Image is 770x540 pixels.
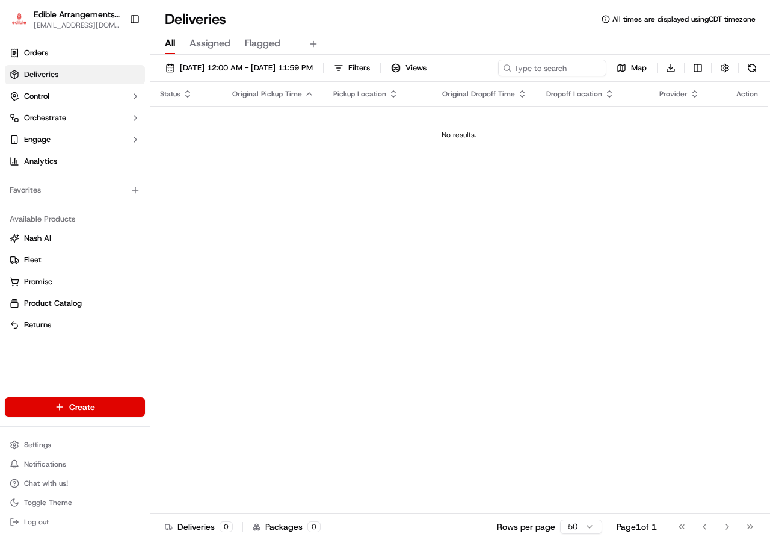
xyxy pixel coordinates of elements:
span: Map [631,63,647,73]
div: Action [736,89,758,99]
button: Promise [5,272,145,291]
button: Filters [328,60,375,76]
span: Provider [659,89,688,99]
button: Returns [5,315,145,335]
span: Original Pickup Time [232,89,302,99]
button: Edible Arrangements - [GEOGRAPHIC_DATA], [GEOGRAPHIC_DATA] [34,8,120,20]
a: Returns [10,320,140,331]
span: Returns [24,320,51,331]
button: Toggle Theme [5,494,145,511]
span: Engage [24,134,51,145]
button: [DATE] 12:00 AM - [DATE] 11:59 PM [160,60,318,76]
span: Orders [24,48,48,58]
button: Nash AI [5,229,145,248]
span: All times are displayed using CDT timezone [612,14,756,24]
span: Filters [348,63,370,73]
span: Chat with us! [24,479,68,488]
span: Fleet [24,255,42,265]
a: Analytics [5,152,145,171]
button: Map [611,60,652,76]
span: Pickup Location [333,89,386,99]
button: Settings [5,436,145,453]
div: Page 1 of 1 [617,521,657,533]
span: Toggle Theme [24,498,72,507]
span: Promise [24,276,52,287]
button: Orchestrate [5,108,145,128]
button: Create [5,397,145,417]
span: Create [69,401,95,413]
p: Rows per page [497,521,555,533]
button: Edible Arrangements - Austin, TXEdible Arrangements - [GEOGRAPHIC_DATA], [GEOGRAPHIC_DATA][EMAIL_... [5,5,125,34]
a: Promise [10,276,140,287]
span: Analytics [24,156,57,167]
a: Fleet [10,255,140,265]
span: Views [405,63,427,73]
div: 0 [220,521,233,532]
span: Control [24,91,49,102]
a: Product Catalog [10,298,140,309]
span: Deliveries [24,69,58,80]
button: Fleet [5,250,145,270]
div: 0 [307,521,321,532]
span: [DATE] 12:00 AM - [DATE] 11:59 PM [180,63,313,73]
div: Deliveries [165,521,233,533]
button: Engage [5,130,145,149]
div: Packages [253,521,321,533]
span: Notifications [24,459,66,469]
div: Favorites [5,181,145,200]
img: Edible Arrangements - Austin, TX [10,11,29,28]
span: Product Catalog [24,298,82,309]
span: All [165,36,175,51]
h1: Deliveries [165,10,226,29]
button: Refresh [744,60,760,76]
div: No results. [155,130,763,140]
span: Flagged [245,36,280,51]
a: Nash AI [10,233,140,244]
span: Nash AI [24,233,51,244]
span: Orchestrate [24,113,66,123]
a: Deliveries [5,65,145,84]
button: Chat with us! [5,475,145,492]
div: Available Products [5,209,145,229]
input: Type to search [498,60,606,76]
span: Original Dropoff Time [442,89,515,99]
span: Dropoff Location [546,89,602,99]
span: Settings [24,440,51,450]
button: Notifications [5,456,145,473]
span: Log out [24,517,49,527]
a: Orders [5,43,145,63]
span: Status [160,89,180,99]
button: Views [386,60,432,76]
button: Product Catalog [5,294,145,313]
button: [EMAIL_ADDRESS][DOMAIN_NAME] [34,20,120,30]
button: Log out [5,514,145,530]
button: Control [5,87,145,106]
span: Assigned [189,36,230,51]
